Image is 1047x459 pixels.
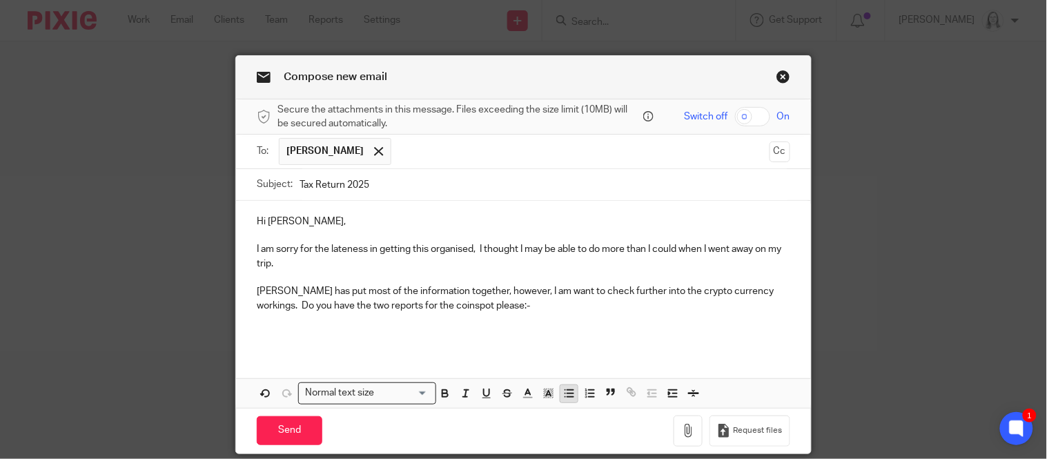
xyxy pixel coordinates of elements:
[1023,409,1037,422] div: 1
[257,177,293,191] label: Subject:
[286,144,364,158] span: [PERSON_NAME]
[777,110,790,124] span: On
[277,103,639,131] span: Secure the attachments in this message. Files exceeding the size limit (10MB) will be secured aut...
[257,284,790,313] p: [PERSON_NAME] has put most of the information together, however, I am want to check further into ...
[734,425,783,436] span: Request files
[298,382,436,404] div: Search for option
[378,386,428,400] input: Search for option
[284,71,387,82] span: Compose new email
[776,70,790,88] a: Close this dialog window
[685,110,728,124] span: Switch off
[257,416,322,446] input: Send
[257,215,790,228] p: Hi [PERSON_NAME],
[257,144,272,158] label: To:
[302,386,377,400] span: Normal text size
[257,242,790,271] p: I am sorry for the lateness in getting this organised, I thought I may be able to do more than I ...
[770,141,790,162] button: Cc
[710,416,790,447] button: Request files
